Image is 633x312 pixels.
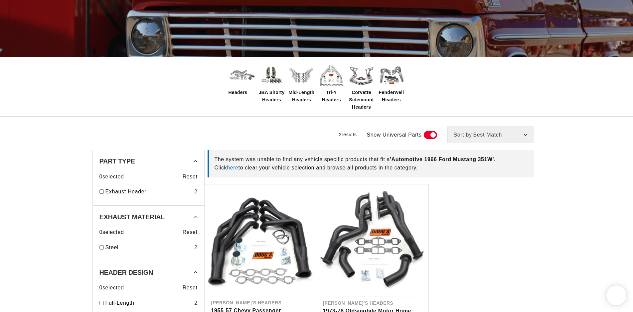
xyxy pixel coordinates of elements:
[378,62,405,89] img: Fenderwell Headers
[227,165,238,170] a: here
[339,132,357,137] span: 2 results
[229,89,247,96] span: Headers
[318,62,345,104] a: Tri-Y Headers Tri-Y Headers
[348,62,375,89] img: Corvette Sidemount Headers
[99,172,124,181] span: 0 selected
[288,89,315,104] span: Mid-Length Headers
[99,269,153,276] span: Header Design
[378,62,405,104] a: Fenderwell Headers Fenderwell Headers
[348,62,375,111] a: Corvette Sidemount Headers Corvette Sidemount Headers
[183,172,198,181] span: Reset
[288,62,315,104] a: Mid-Length Headers Mid-Length Headers
[183,283,198,292] span: Reset
[378,89,405,104] span: Fenderwell Headers
[194,299,198,307] div: 2
[99,228,124,237] span: 0 selected
[99,158,135,164] span: Part Type
[447,127,534,143] select: Sort by
[288,62,315,89] img: Mid-Length Headers
[318,89,345,104] span: Tri-Y Headers
[99,214,165,220] span: Exhaust Material
[105,243,192,252] a: Steel
[258,64,285,86] img: JBA Shorty Headers
[105,187,192,196] a: Exhaust Header
[454,132,472,138] span: Sort by
[258,89,285,104] span: JBA Shorty Headers
[194,187,198,196] div: 2
[105,299,192,307] a: Full-Length
[229,62,255,96] a: Headers Headers
[348,89,375,111] span: Corvette Sidemount Headers
[183,228,198,237] span: Reset
[318,62,345,89] img: Tri-Y Headers
[390,156,496,162] span: ' Automotive 1966 Ford Mustang 351W '.
[229,65,255,86] img: Headers
[367,131,422,139] span: Show Universal Parts
[258,62,285,104] a: JBA Shorty Headers JBA Shorty Headers
[208,150,534,177] div: The system was unable to find any vehicle specific products that fit a Click to clear your vehicl...
[194,243,198,252] div: 2
[99,283,124,292] span: 0 selected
